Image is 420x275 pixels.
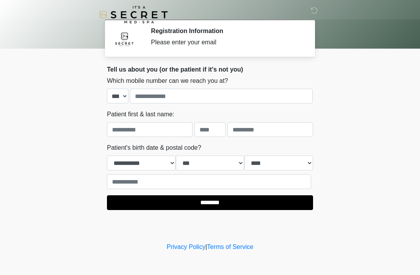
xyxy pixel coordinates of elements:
img: It's A Secret Med Spa Logo [99,6,168,23]
h2: Tell us about you (or the patient if it's not you) [107,66,313,73]
div: Please enter your email [151,38,301,47]
a: Privacy Policy [167,243,206,250]
h2: Registration Information [151,27,301,35]
label: Patient's birth date & postal code? [107,143,201,152]
label: Patient first & last name: [107,110,174,119]
a: Terms of Service [207,243,253,250]
a: | [205,243,207,250]
label: Which mobile number can we reach you at? [107,76,228,86]
img: Agent Avatar [113,27,136,51]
